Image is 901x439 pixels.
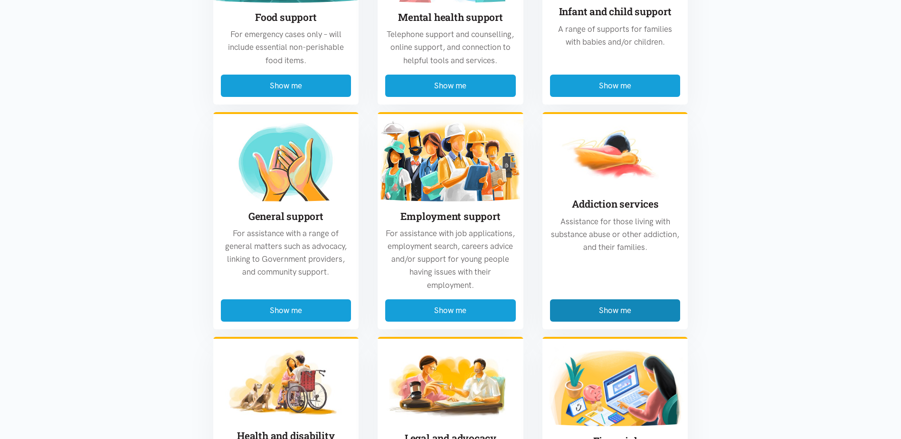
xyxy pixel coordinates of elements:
[550,197,681,211] h3: Addiction services
[550,5,681,19] h3: Infant and child support
[221,75,351,97] button: Show me
[385,210,516,223] h3: Employment support
[550,75,681,97] button: Show me
[221,227,351,279] p: For assistance with a range of general matters such as advocacy, linking to Government providers,...
[221,210,351,223] h3: General support
[385,299,516,322] button: Show me
[550,215,681,254] p: Assistance for those living with substance abuse or other addiction, and their families.
[221,299,351,322] button: Show me
[385,28,516,67] p: Telephone support and counselling, online support, and connection to helpful tools and services.
[385,10,516,24] h3: Mental health support
[385,75,516,97] button: Show me
[221,10,351,24] h3: Food support
[550,299,681,322] button: Show me
[221,28,351,67] p: For emergency cases only – will include essential non-perishable food items.
[550,23,681,48] p: A range of supports for families with babies and/or children.
[385,227,516,292] p: For assistance with job applications, employment search, careers advice and/or support for young ...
